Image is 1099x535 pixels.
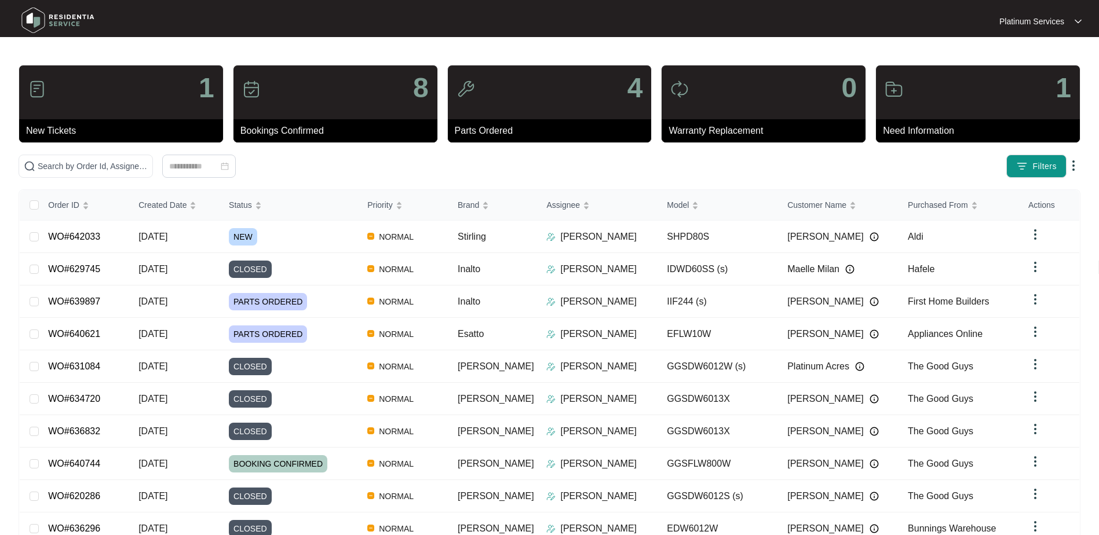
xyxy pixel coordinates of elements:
span: The Good Guys [908,426,973,436]
img: icon [28,80,46,98]
a: WO#636296 [48,523,100,533]
p: Bookings Confirmed [240,124,437,138]
span: Stirling [458,232,486,241]
td: IIF244 (s) [658,285,778,318]
span: Inalto [458,264,480,274]
img: Vercel Logo [367,492,374,499]
span: NORMAL [374,489,418,503]
p: Need Information [883,124,1080,138]
p: Parts Ordered [455,124,652,138]
td: GGSDW6013X [658,415,778,448]
td: GGSFLW800W [658,448,778,480]
span: NORMAL [374,392,418,406]
img: Vercel Logo [367,427,374,434]
span: Hafele [908,264,934,274]
span: [PERSON_NAME] [458,523,534,533]
p: Platinum Services [999,16,1064,27]
img: Info icon [845,265,855,274]
p: [PERSON_NAME] [560,457,637,471]
p: Warranty Replacement [669,124,866,138]
td: GGSDW6013X [658,383,778,415]
img: dropdown arrow [1028,325,1042,339]
img: Vercel Logo [367,298,374,305]
span: Filters [1032,160,1057,173]
span: The Good Guys [908,459,973,468]
th: Status [220,190,358,221]
img: dropdown arrow [1028,228,1042,241]
p: [PERSON_NAME] [560,360,637,373]
a: WO#640621 [48,329,100,339]
span: [DATE] [138,264,167,274]
td: GGSDW6012W (s) [658,350,778,383]
img: Info icon [870,329,879,339]
img: Info icon [870,524,879,533]
img: Vercel Logo [367,265,374,272]
a: WO#642033 [48,232,100,241]
img: Assigner Icon [546,427,556,436]
p: 8 [413,74,429,102]
img: dropdown arrow [1028,422,1042,436]
span: Assignee [546,199,580,211]
img: Vercel Logo [367,395,374,402]
span: Order ID [48,199,79,211]
th: Model [658,190,778,221]
p: [PERSON_NAME] [560,262,637,276]
input: Search by Order Id, Assignee Name, Customer Name, Brand and Model [38,160,148,173]
img: filter icon [1016,160,1028,172]
span: PARTS ORDERED [229,325,307,343]
td: GGSDW6012S (s) [658,480,778,512]
span: [PERSON_NAME] [458,491,534,501]
span: Inalto [458,296,480,306]
img: dropdown arrow [1028,357,1042,371]
a: WO#636832 [48,426,100,436]
span: Appliances Online [908,329,983,339]
img: Info icon [870,232,879,241]
img: Vercel Logo [367,525,374,532]
td: SHPD80S [658,221,778,253]
img: dropdown arrow [1028,292,1042,306]
span: NORMAL [374,262,418,276]
span: CLOSED [229,261,272,278]
a: WO#631084 [48,361,100,371]
span: [PERSON_NAME] [787,295,864,309]
span: Esatto [458,329,484,339]
img: Assigner Icon [546,362,556,371]
span: Aldi [908,232,923,241]
span: [DATE] [138,361,167,371]
span: Model [667,199,689,211]
span: NORMAL [374,360,418,373]
th: Customer Name [778,190,899,221]
span: [DATE] [138,459,167,468]
span: [PERSON_NAME] [458,394,534,404]
img: Info icon [855,362,864,371]
a: WO#640744 [48,459,100,468]
th: Purchased From [899,190,1019,221]
span: [DATE] [138,232,167,241]
span: NORMAL [374,295,418,309]
span: NORMAL [374,457,418,471]
th: Priority [358,190,448,221]
p: 4 [627,74,643,102]
p: [PERSON_NAME] [560,295,637,309]
span: [DATE] [138,329,167,339]
img: dropdown arrow [1028,519,1042,533]
span: [PERSON_NAME] [787,489,864,503]
img: Assigner Icon [546,297,556,306]
span: [DATE] [138,296,167,306]
img: Info icon [870,297,879,306]
span: Purchased From [908,199,967,211]
img: Assigner Icon [546,459,556,468]
img: dropdown arrow [1028,260,1042,274]
span: The Good Guys [908,361,973,371]
img: icon [242,80,261,98]
span: [PERSON_NAME] [458,426,534,436]
img: Info icon [870,492,879,501]
span: First Home Builders [908,296,989,306]
span: Brand [458,199,479,211]
span: [DATE] [138,394,167,404]
img: residentia service logo [17,3,98,38]
th: Order ID [39,190,129,221]
span: Customer Name [787,199,846,211]
span: NORMAL [374,230,418,244]
span: CLOSED [229,358,272,375]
